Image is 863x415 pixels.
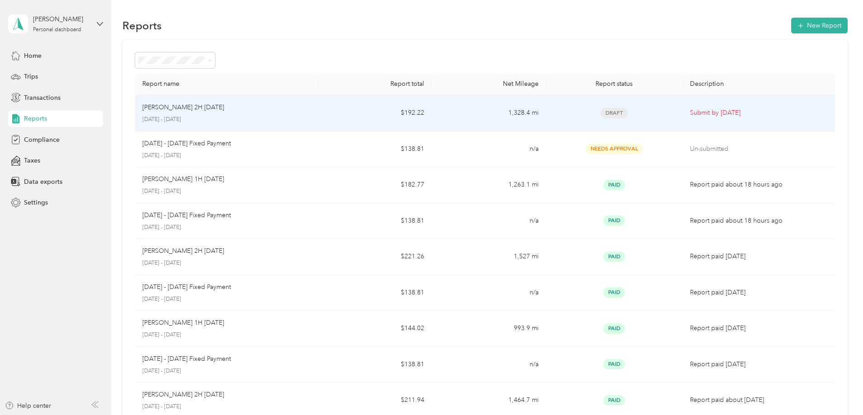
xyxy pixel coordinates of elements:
[142,103,224,112] p: [PERSON_NAME] 2H [DATE]
[431,95,545,131] td: 1,328.4 mi
[24,177,62,187] span: Data exports
[142,116,310,124] p: [DATE] - [DATE]
[24,72,38,81] span: Trips
[24,114,47,123] span: Reports
[603,395,625,406] span: Paid
[142,224,310,232] p: [DATE] - [DATE]
[142,139,231,149] p: [DATE] - [DATE] Fixed Payment
[318,347,431,383] td: $138.81
[603,215,625,226] span: Paid
[33,27,81,33] div: Personal dashboard
[690,108,828,118] p: Submit by [DATE]
[318,95,431,131] td: $192.22
[142,403,310,411] p: [DATE] - [DATE]
[603,180,625,190] span: Paid
[690,395,828,405] p: Report paid about [DATE]
[318,131,431,168] td: $138.81
[24,93,61,103] span: Transactions
[142,331,310,339] p: [DATE] - [DATE]
[431,311,545,347] td: 993.9 mi
[142,210,231,220] p: [DATE] - [DATE] Fixed Payment
[603,287,625,298] span: Paid
[690,252,828,261] p: Report paid [DATE]
[135,73,318,95] th: Report name
[431,239,545,275] td: 1,527 mi
[690,144,828,154] p: Un-submitted
[791,18,848,33] button: New Report
[24,135,60,145] span: Compliance
[142,354,231,364] p: [DATE] - [DATE] Fixed Payment
[431,167,545,203] td: 1,263.1 mi
[142,367,310,375] p: [DATE] - [DATE]
[683,73,835,95] th: Description
[431,203,545,239] td: n/a
[318,73,431,95] th: Report total
[142,390,224,400] p: [PERSON_NAME] 2H [DATE]
[122,21,162,30] h1: Reports
[553,80,675,88] div: Report status
[142,174,224,184] p: [PERSON_NAME] 1H [DATE]
[318,311,431,347] td: $144.02
[318,239,431,275] td: $221.26
[142,282,231,292] p: [DATE] - [DATE] Fixed Payment
[24,198,48,207] span: Settings
[142,295,310,303] p: [DATE] - [DATE]
[318,275,431,311] td: $138.81
[812,364,863,415] iframe: Everlance-gr Chat Button Frame
[690,216,828,226] p: Report paid about 18 hours ago
[5,401,51,410] button: Help center
[600,108,628,118] span: Draft
[24,156,40,165] span: Taxes
[33,14,89,24] div: [PERSON_NAME]
[603,252,625,262] span: Paid
[690,323,828,333] p: Report paid [DATE]
[24,51,42,61] span: Home
[318,167,431,203] td: $182.77
[431,73,545,95] th: Net Mileage
[142,259,310,267] p: [DATE] - [DATE]
[142,246,224,256] p: [PERSON_NAME] 2H [DATE]
[690,180,828,190] p: Report paid about 18 hours ago
[690,359,828,369] p: Report paid [DATE]
[318,203,431,239] td: $138.81
[431,131,545,168] td: n/a
[586,144,643,154] span: Needs Approval
[142,187,310,196] p: [DATE] - [DATE]
[603,323,625,334] span: Paid
[142,318,224,328] p: [PERSON_NAME] 1H [DATE]
[690,288,828,298] p: Report paid [DATE]
[431,275,545,311] td: n/a
[431,347,545,383] td: n/a
[603,359,625,369] span: Paid
[142,152,310,160] p: [DATE] - [DATE]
